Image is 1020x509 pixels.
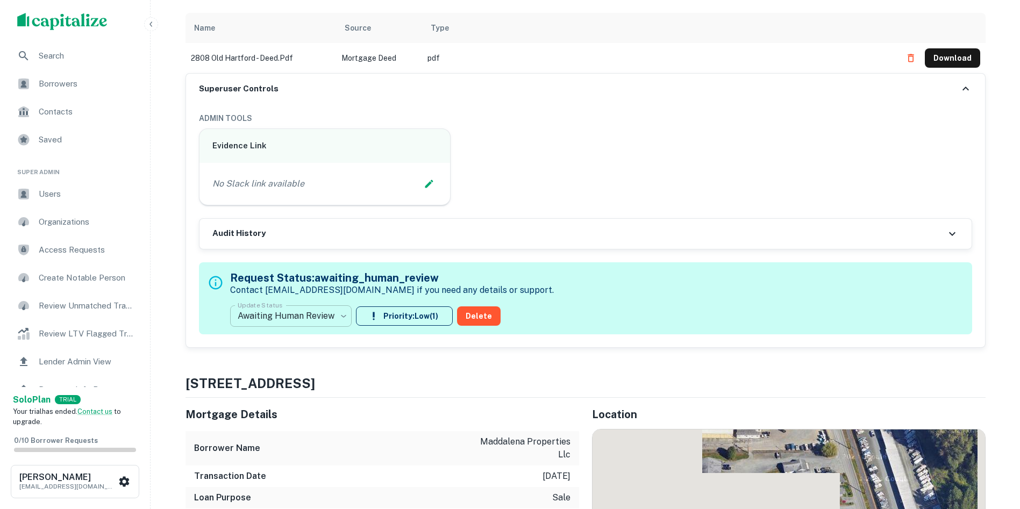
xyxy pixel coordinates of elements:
span: Saved [39,133,135,146]
h5: Request Status: awaiting_human_review [230,270,554,286]
h6: Evidence Link [212,140,438,152]
a: Borrowers [9,71,141,97]
li: Super Admin [9,155,141,181]
td: 2808 old hartford - deed.pdf [186,43,336,73]
div: TRIAL [55,395,81,404]
span: Organizations [39,216,135,228]
p: [EMAIL_ADDRESS][DOMAIN_NAME] [19,482,116,491]
button: Priority:Low(1) [356,306,453,326]
a: Users [9,181,141,207]
span: Borrowers [39,77,135,90]
div: Awaiting Human Review [230,301,352,331]
h6: Transaction Date [194,470,266,483]
div: scrollable content [186,13,986,73]
a: Lender Admin View [9,349,141,375]
span: Review LTV Flagged Transactions [39,327,135,340]
a: SoloPlan [13,393,51,406]
div: Type [431,21,449,34]
a: Contact us [77,407,112,415]
h6: Audit History [212,227,266,240]
span: Contacts [39,105,135,118]
h6: Borrower Name [194,442,260,455]
label: Update Status [238,300,282,310]
button: Edit Slack Link [421,176,437,192]
h5: Location [592,406,986,422]
span: Users [39,188,135,200]
button: Delete [457,306,501,326]
a: Contacts [9,99,141,125]
button: Download [925,48,980,68]
th: Type [422,13,896,43]
span: Your trial has ended. to upgrade. [13,407,121,426]
a: Saved [9,127,141,153]
span: Search [39,49,135,62]
h4: [STREET_ADDRESS] [186,374,986,393]
div: Source [345,21,371,34]
p: No Slack link available [212,177,304,190]
span: Access Requests [39,243,135,256]
iframe: Chat Widget [966,423,1020,475]
div: Name [194,21,215,34]
h6: ADMIN TOOLS [199,112,972,124]
a: Organizations [9,209,141,235]
h6: [PERSON_NAME] [19,473,116,482]
a: Search [9,43,141,69]
button: [PERSON_NAME][EMAIL_ADDRESS][DOMAIN_NAME] [11,465,139,498]
td: pdf [422,43,896,73]
p: [DATE] [543,470,570,483]
p: maddalena properties llc [474,435,570,461]
img: capitalize-logo.png [17,13,108,30]
h6: Loan Purpose [194,491,251,504]
span: Borrower Info Requests [39,383,135,396]
a: Access Requests [9,237,141,263]
a: Borrower Info Requests [9,377,141,403]
td: Mortgage Deed [336,43,422,73]
span: 0 / 10 Borrower Requests [14,436,98,445]
th: Name [186,13,336,43]
h6: Superuser Controls [199,83,279,95]
strong: Solo Plan [13,395,51,405]
span: Lender Admin View [39,355,135,368]
th: Source [336,13,422,43]
span: Review Unmatched Transactions [39,299,135,312]
a: Review Unmatched Transactions [9,293,141,319]
a: Create Notable Person [9,265,141,291]
p: Contact [EMAIL_ADDRESS][DOMAIN_NAME] if you need any details or support. [230,284,554,297]
span: Create Notable Person [39,271,135,284]
a: Review LTV Flagged Transactions [9,321,141,347]
button: Delete file [901,49,921,67]
h5: Mortgage Details [186,406,579,422]
p: sale [552,491,570,504]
